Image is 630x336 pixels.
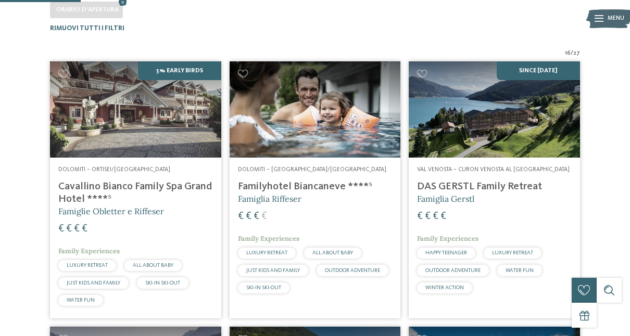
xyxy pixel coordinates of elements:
span: Orario d'apertura [56,6,119,13]
span: WATER FUN [67,298,95,303]
img: Cercate un hotel per famiglie? Qui troverete solo i migliori! [409,61,580,158]
span: € [74,224,80,234]
span: 27 [573,49,580,58]
span: Famiglie Obletter e Riffeser [58,206,164,216]
img: Cercate un hotel per famiglie? Qui troverete solo i migliori! [230,61,401,158]
span: Dolomiti – Ortisei/[GEOGRAPHIC_DATA] [58,166,170,173]
span: HAPPY TEENAGER [425,250,467,255]
span: OUTDOOR ADVENTURE [325,268,380,273]
span: JUST KIDS AND FAMILY [67,280,120,286]
span: WINTER ACTION [425,285,464,290]
span: Family Experiences [58,247,120,255]
a: Cercate un hotel per famiglie? Qui troverete solo i migliori! SINCE [DATE] Val Venosta – Curon Ve... [409,61,580,318]
span: € [254,211,259,222]
span: 16 [565,49,571,58]
span: LUXURY RETREAT [246,250,287,255]
span: Family Experiences [238,234,299,243]
span: € [261,211,267,222]
span: € [238,211,244,222]
span: € [82,224,87,234]
span: € [417,211,423,222]
span: € [58,224,64,234]
h4: Cavallino Bianco Family Spa Grand Hotel ****ˢ [58,180,213,205]
span: SKI-IN SKI-OUT [145,280,180,286]
span: ALL ABOUT BABY [133,263,173,268]
span: ALL ABOUT BABY [312,250,353,255]
span: € [440,211,446,222]
span: Famiglia Riffeser [238,193,301,204]
span: LUXURY RETREAT [492,250,533,255]
span: JUST KIDS AND FAMILY [246,268,300,273]
span: OUTDOOR ADVENTURE [425,268,481,273]
span: LUXURY RETREAT [67,263,108,268]
span: € [425,211,431,222]
span: Dolomiti – [GEOGRAPHIC_DATA]/[GEOGRAPHIC_DATA] [238,166,386,173]
span: € [66,224,72,234]
span: WATER FUN [506,268,534,273]
h4: Familyhotel Biancaneve ****ˢ [238,180,393,193]
span: Val Venosta – Curon Venosta al [GEOGRAPHIC_DATA] [417,166,570,173]
span: Family Experiences [417,234,478,243]
span: € [246,211,251,222]
h4: DAS GERSTL Family Retreat [417,180,572,193]
span: Famiglia Gerstl [417,193,474,204]
a: Cercate un hotel per famiglie? Qui troverete solo i migliori! 5% Early Birds Dolomiti – Ortisei/[... [50,61,221,318]
a: Cercate un hotel per famiglie? Qui troverete solo i migliori! Dolomiti – [GEOGRAPHIC_DATA]/[GEOGR... [230,61,401,318]
img: Family Spa Grand Hotel Cavallino Bianco ****ˢ [50,61,221,158]
span: € [433,211,438,222]
span: Rimuovi tutti i filtri [50,25,124,32]
span: / [571,49,573,58]
span: SKI-IN SKI-OUT [246,285,281,290]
